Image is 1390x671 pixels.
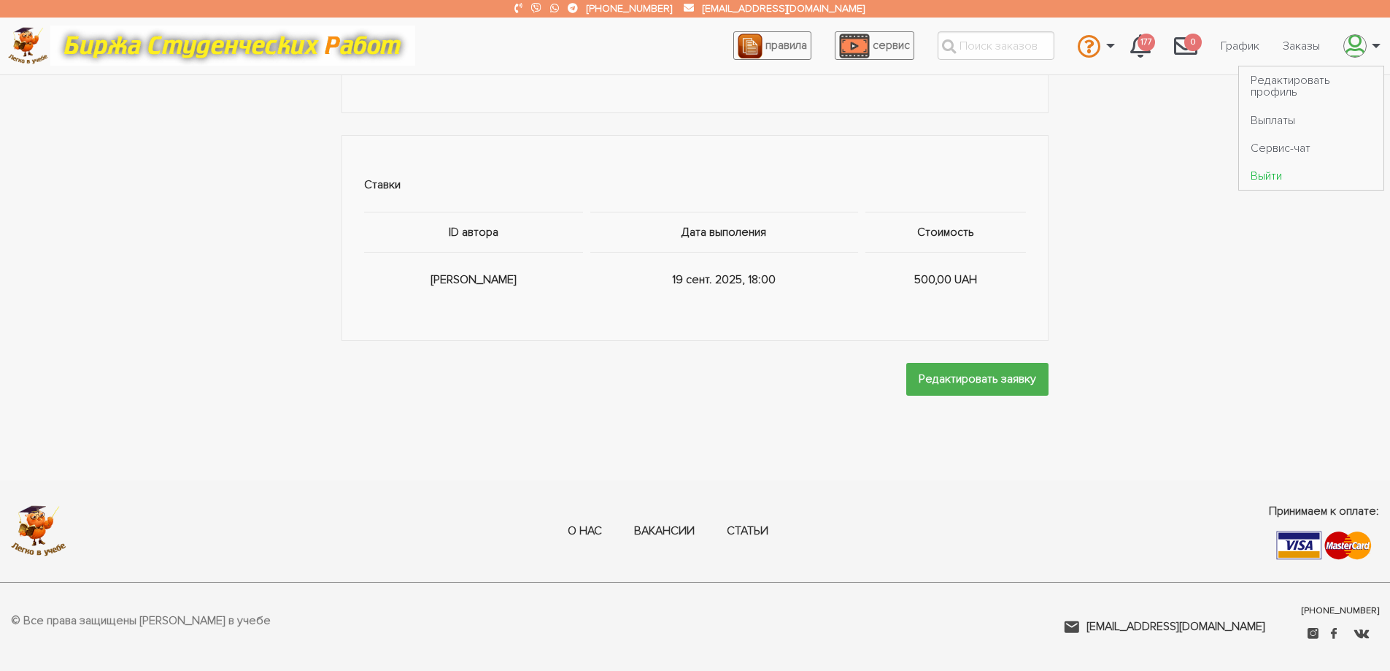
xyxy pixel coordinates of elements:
[1239,66,1383,106] a: Редактировать профиль
[1276,531,1372,560] img: payment-9f1e57a40afa9551f317c30803f4599b5451cfe178a159d0fc6f00a10d51d3ba.png
[634,524,695,540] a: Вакансии
[364,212,587,252] th: ID автора
[11,612,271,631] p: © Все права защищены [PERSON_NAME] в учебе
[1302,605,1379,618] a: [PHONE_NUMBER]
[587,212,862,252] th: Дата выполения
[906,363,1049,396] input: Редактировать заявку
[1064,618,1265,635] a: [EMAIL_ADDRESS][DOMAIN_NAME]
[862,252,1027,307] td: 500,00 UAH
[765,38,807,53] span: правила
[587,252,862,307] td: 19 сент. 2025, 18:00
[703,2,865,15] a: [EMAIL_ADDRESS][DOMAIN_NAME]
[8,27,48,64] img: logo-c4363faeb99b52c628a42810ed6dfb4293a56d4e4775eb116515dfe7f33672af.png
[1269,502,1379,520] span: Принимаем к оплате:
[1086,618,1265,635] span: [EMAIL_ADDRESS][DOMAIN_NAME]
[587,2,672,15] a: [PHONE_NUMBER]
[1184,34,1202,52] span: 0
[1119,26,1162,66] a: 177
[839,34,870,58] img: play_icon-49f7f135c9dc9a03216cfdbccbe1e3994649169d890fb554cedf0eac35a01ba8.png
[1271,32,1332,60] a: Заказы
[50,26,415,66] img: motto-12e01f5a76059d5f6a28199ef077b1f78e012cfde436ab5cf1d4517935686d32.gif
[873,38,910,53] span: сервис
[862,212,1027,252] th: Стоимость
[1209,32,1271,60] a: График
[738,34,762,58] img: agreement_icon-feca34a61ba7f3d1581b08bc946b2ec1ccb426f67415f344566775c155b7f62c.png
[11,505,66,556] img: logo-c4363faeb99b52c628a42810ed6dfb4293a56d4e4775eb116515dfe7f33672af.png
[733,31,811,60] a: правила
[1239,134,1383,162] a: Сервис-чат
[364,252,587,307] td: [PERSON_NAME]
[1239,106,1383,134] a: Выплаты
[835,31,914,60] a: сервис
[938,31,1054,60] input: Поиск заказов
[1138,34,1155,52] span: 177
[1239,162,1383,190] a: Выйти
[727,524,768,540] a: Статьи
[364,158,1027,212] td: Ставки
[1162,26,1209,66] a: 0
[568,524,602,540] a: О нас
